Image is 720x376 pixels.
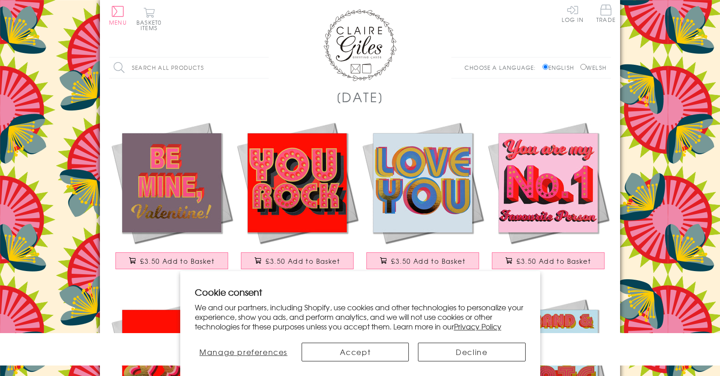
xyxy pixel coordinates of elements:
[485,120,611,245] img: Valentine's Day Card, No. 1, text foiled in shiny gold
[195,303,526,331] p: We and our partners, including Shopify, use cookies and other technologies to personalize your ex...
[109,120,235,278] a: Valentine's Day Card, Be Mine, text foiled in shiny gold £3.50 Add to Basket
[109,57,269,78] input: Search all products
[109,6,127,25] button: Menu
[543,64,548,70] input: English
[136,7,162,31] button: Basket0 items
[492,252,605,269] button: £3.50 Add to Basket
[109,120,235,245] img: Valentine's Day Card, Be Mine, text foiled in shiny gold
[517,256,591,266] span: £3.50 Add to Basket
[366,252,480,269] button: £3.50 Add to Basket
[302,343,409,361] button: Accept
[323,9,397,81] img: Claire Giles Greetings Cards
[266,256,340,266] span: £3.50 Add to Basket
[260,57,269,78] input: Search
[195,343,292,361] button: Manage preferences
[562,5,584,22] a: Log In
[235,120,360,245] img: Valentine's Day Card, You Rock, text foiled in shiny gold
[140,256,214,266] span: £3.50 Add to Basket
[596,5,616,24] a: Trade
[454,321,501,332] a: Privacy Policy
[199,346,287,357] span: Manage preferences
[360,120,485,278] a: Valentine's Day Card, Love You, text foiled in shiny gold £3.50 Add to Basket
[336,88,384,106] h1: [DATE]
[418,343,525,361] button: Decline
[115,252,229,269] button: £3.50 Add to Basket
[580,63,606,72] label: Welsh
[360,120,485,245] img: Valentine's Day Card, Love You, text foiled in shiny gold
[596,5,616,22] span: Trade
[141,18,162,32] span: 0 items
[241,252,354,269] button: £3.50 Add to Basket
[391,256,465,266] span: £3.50 Add to Basket
[464,63,541,72] p: Choose a language:
[485,120,611,278] a: Valentine's Day Card, No. 1, text foiled in shiny gold £3.50 Add to Basket
[235,120,360,278] a: Valentine's Day Card, You Rock, text foiled in shiny gold £3.50 Add to Basket
[109,18,127,26] span: Menu
[543,63,579,72] label: English
[195,286,526,298] h2: Cookie consent
[580,64,586,70] input: Welsh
